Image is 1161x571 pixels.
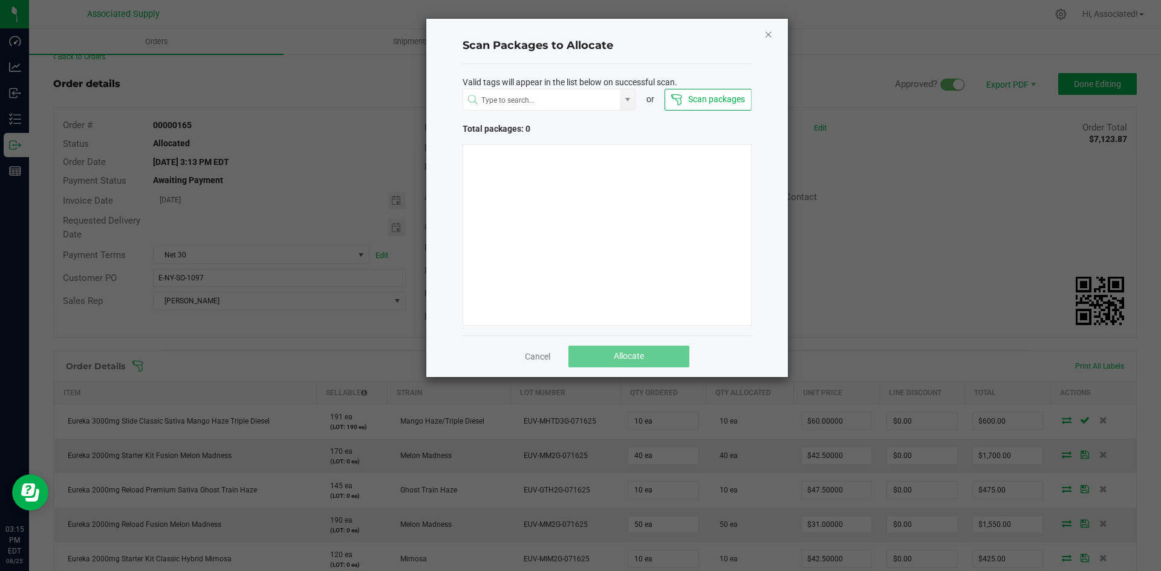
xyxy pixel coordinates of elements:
button: Allocate [568,346,689,367]
button: Scan packages [665,89,751,111]
div: or [636,93,665,106]
iframe: Resource center [12,474,48,511]
a: Cancel [525,350,550,363]
input: NO DATA FOUND [463,89,620,111]
span: Allocate [614,351,644,361]
h4: Scan Packages to Allocate [463,38,752,54]
span: Valid tags will appear in the list below on successful scan. [463,76,677,89]
button: Close [764,27,773,41]
span: Total packages: 0 [463,123,607,135]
